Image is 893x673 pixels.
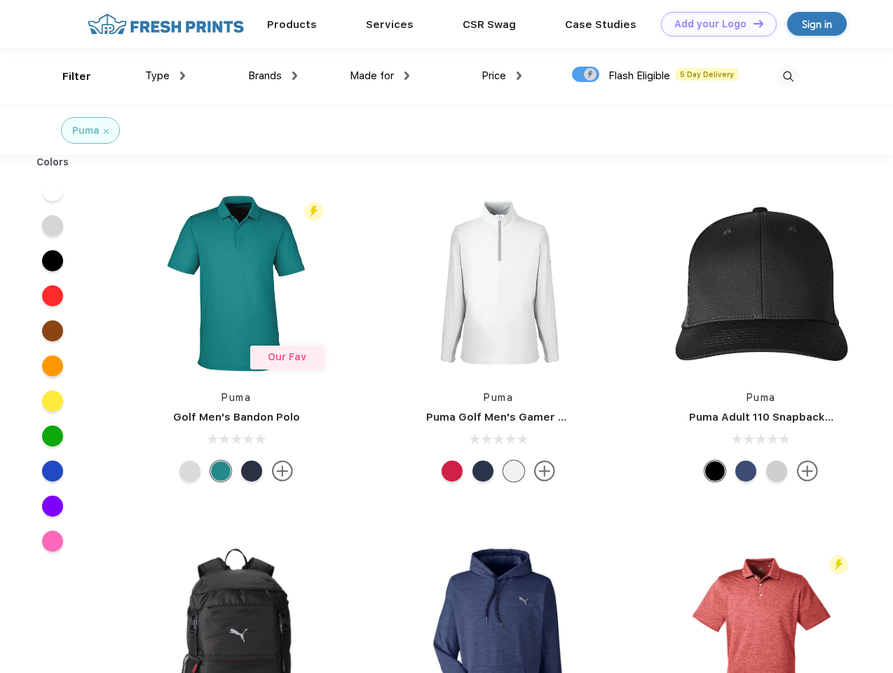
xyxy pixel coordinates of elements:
[608,69,670,82] span: Flash Eligible
[674,18,747,30] div: Add your Logo
[802,16,832,32] div: Sign in
[484,392,513,403] a: Puma
[747,392,776,403] a: Puma
[426,411,648,423] a: Puma Golf Men's Gamer Golf Quarter-Zip
[754,20,763,27] img: DT
[104,129,109,134] img: filter_cancel.svg
[26,155,80,170] div: Colors
[503,461,524,482] div: Bright White
[735,461,756,482] div: Peacoat Qut Shd
[143,190,329,376] img: func=resize&h=266
[366,18,414,31] a: Services
[517,72,522,80] img: dropdown.png
[210,461,231,482] div: Green Lagoon
[173,411,300,423] a: Golf Men's Bandon Polo
[442,461,463,482] div: Ski Patrol
[145,69,170,82] span: Type
[463,18,516,31] a: CSR Swag
[668,190,854,376] img: func=resize&h=266
[272,461,293,482] img: more.svg
[72,123,100,138] div: Puma
[304,202,323,221] img: flash_active_toggle.svg
[766,461,787,482] div: Quarry Brt Whit
[534,461,555,482] img: more.svg
[179,461,200,482] div: High Rise
[248,69,282,82] span: Brands
[267,18,317,31] a: Products
[221,392,251,403] a: Puma
[482,69,506,82] span: Price
[704,461,725,482] div: Pma Blk Pma Blk
[292,72,297,80] img: dropdown.png
[797,461,818,482] img: more.svg
[62,69,91,85] div: Filter
[83,12,248,36] img: fo%20logo%202.webp
[676,68,738,81] span: 5 Day Delivery
[404,72,409,80] img: dropdown.png
[787,12,847,36] a: Sign in
[268,351,306,362] span: Our Fav
[829,555,848,574] img: flash_active_toggle.svg
[777,65,800,88] img: desktop_search.svg
[180,72,185,80] img: dropdown.png
[241,461,262,482] div: Navy Blazer
[350,69,394,82] span: Made for
[472,461,493,482] div: Navy Blazer
[405,190,592,376] img: func=resize&h=266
